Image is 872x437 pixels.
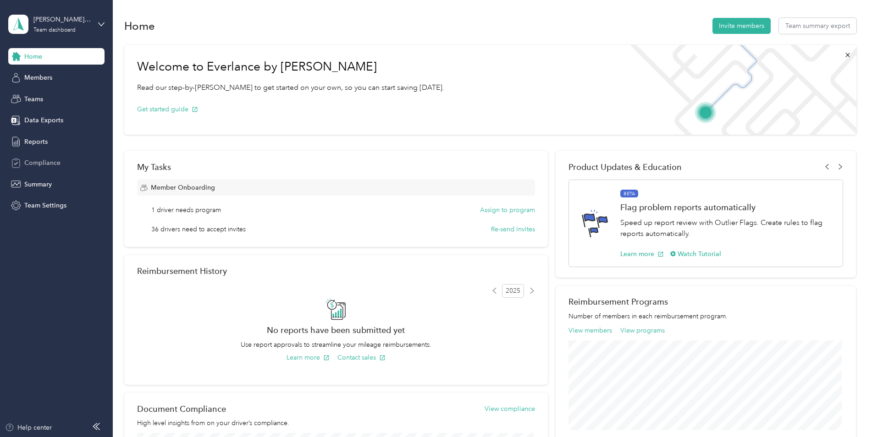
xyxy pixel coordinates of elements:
span: Compliance [24,158,61,168]
p: Number of members in each reimbursement program. [568,311,843,321]
span: Teams [24,94,43,104]
span: 36 drivers need to accept invites [151,224,246,234]
span: Home [24,52,42,61]
iframe: Everlance-gr Chat Button Frame [821,386,872,437]
p: Use report approvals to streamline your mileage reimbursements. [137,340,535,350]
span: 2025 [502,284,524,298]
button: View compliance [485,404,535,414]
span: Data Exports [24,115,63,125]
span: BETA [620,190,638,198]
p: Read our step-by-[PERSON_NAME] to get started on your own, so you can start saving [DATE]. [137,82,444,93]
button: Assign to program [480,205,535,215]
span: Summary [24,180,52,189]
h2: Document Compliance [137,404,226,414]
h2: Reimbursement History [137,266,227,276]
button: Contact sales [337,353,386,362]
button: Help center [5,423,52,432]
span: Product Updates & Education [568,162,682,172]
button: View programs [620,326,665,335]
p: Speed up report review with Outlier Flags. Create rules to flag reports automatically. [620,217,833,240]
button: Learn more [287,353,330,362]
div: Team dashboard [33,27,76,33]
span: Member Onboarding [151,183,215,192]
span: Members [24,73,52,82]
p: High level insights from on your driver’s compliance. [137,418,535,428]
img: Welcome to everlance [621,45,856,135]
button: Invite members [712,18,771,34]
span: 1 driver needs program [151,205,221,215]
span: Reports [24,137,48,147]
button: Watch Tutorial [670,249,721,259]
button: Get started guide [137,104,198,114]
div: [PERSON_NAME][EMAIL_ADDRESS][PERSON_NAME][DOMAIN_NAME] [33,15,91,24]
h2: Reimbursement Programs [568,297,843,306]
span: Team Settings [24,201,66,210]
button: Re-send invites [491,224,535,234]
h1: Home [124,21,155,31]
h1: Welcome to Everlance by [PERSON_NAME] [137,60,444,74]
h1: Flag problem reports automatically [620,202,833,212]
button: Learn more [620,249,664,259]
button: View members [568,326,612,335]
button: Team summary export [779,18,856,34]
h2: No reports have been submitted yet [137,325,535,335]
div: My Tasks [137,162,535,172]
